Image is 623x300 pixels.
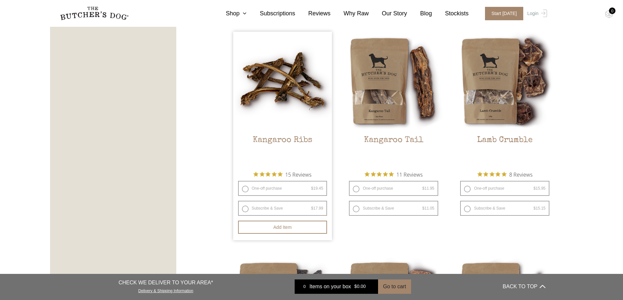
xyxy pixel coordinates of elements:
[533,186,545,191] bdi: 15.95
[311,206,323,211] bdi: 17.99
[344,32,443,131] img: Kangaroo Tail
[285,169,311,179] span: 15 Reviews
[311,206,313,211] span: $
[253,169,311,179] button: Rated 4.9 out of 5 stars from 15 reviews. Jump to reviews.
[503,279,545,294] button: BACK TO TOP
[533,206,545,211] bdi: 15.15
[311,186,323,191] bdi: 19.45
[344,32,443,166] a: Kangaroo TailKangaroo Tail
[247,9,295,18] a: Subscriptions
[238,221,327,234] button: Add item
[295,9,331,18] a: Reviews
[331,9,369,18] a: Why Raw
[349,201,438,216] label: Subscribe & Save
[311,186,313,191] span: $
[407,9,432,18] a: Blog
[300,283,309,290] div: 0
[485,7,524,20] span: Start [DATE]
[422,206,434,211] bdi: 11.05
[533,186,536,191] span: $
[533,206,536,211] span: $
[309,283,351,291] span: Items on your box
[365,169,423,179] button: Rated 5 out of 5 stars from 11 reviews. Jump to reviews.
[432,9,469,18] a: Stockists
[118,279,213,287] p: CHECK WE DELIVER TO YOUR AREA*
[344,135,443,166] h2: Kangaroo Tail
[609,8,615,14] div: 0
[349,181,438,196] label: One-off purchase
[422,186,434,191] bdi: 11.95
[238,201,327,216] label: Subscribe & Save
[213,9,247,18] a: Shop
[422,186,424,191] span: $
[478,7,526,20] a: Start [DATE]
[509,169,532,179] span: 8 Reviews
[295,279,378,294] a: 0 Items on your box $0.00
[354,284,357,289] span: $
[477,169,532,179] button: Rated 4.9 out of 5 stars from 8 reviews. Jump to reviews.
[455,32,554,131] img: Lamb Crumble
[605,10,613,18] img: TBD_Cart-Empty.png
[354,284,366,289] bdi: 0.00
[526,7,547,20] a: Login
[233,32,332,166] a: Kangaroo Ribs
[233,135,332,166] h2: Kangaroo Ribs
[455,32,554,166] a: Lamb CrumbleLamb Crumble
[369,9,407,18] a: Our Story
[460,181,549,196] label: One-off purchase
[460,201,549,216] label: Subscribe & Save
[238,181,327,196] label: One-off purchase
[455,135,554,166] h2: Lamb Crumble
[138,287,193,293] a: Delivery & Shipping Information
[396,169,423,179] span: 11 Reviews
[378,279,411,294] button: Go to cart
[422,206,424,211] span: $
